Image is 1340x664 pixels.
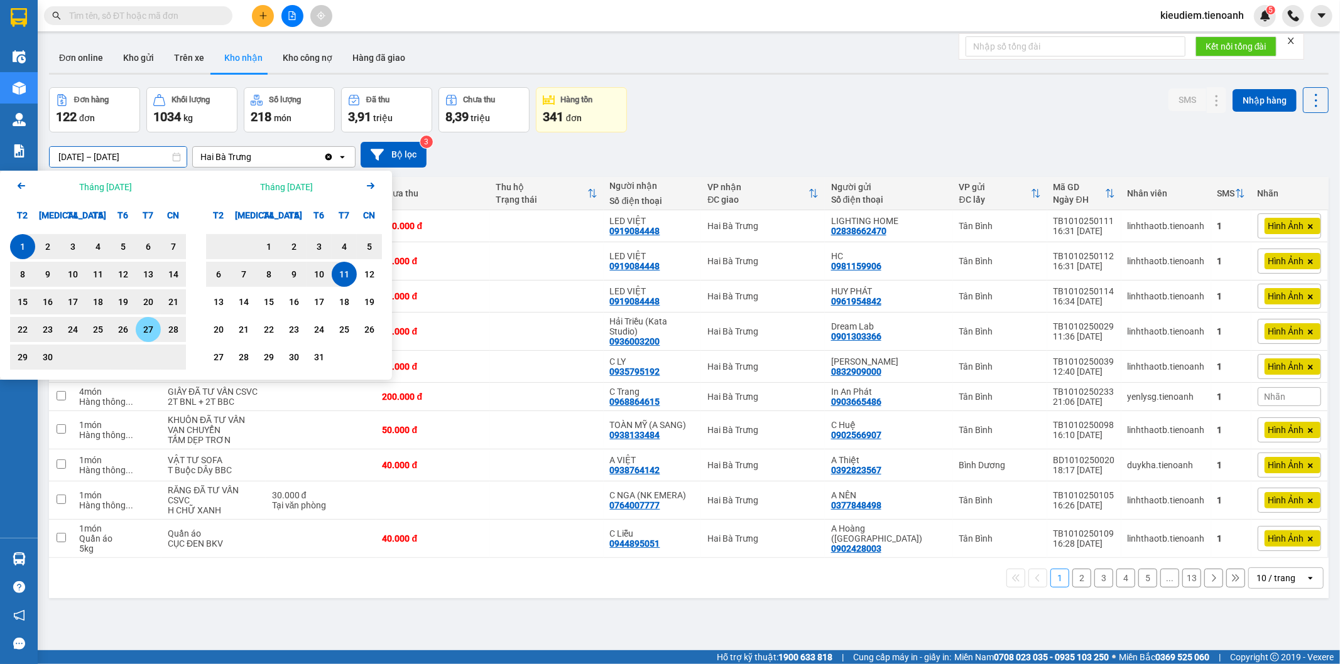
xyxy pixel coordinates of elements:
[35,262,60,287] div: Choose Thứ Ba, tháng 09 9 2025. It's available.
[1054,195,1105,205] div: Ngày ĐH
[161,317,186,342] div: Choose Chủ Nhật, tháng 09 28 2025. It's available.
[831,286,947,296] div: HUY PHÁT
[111,262,136,287] div: Choose Thứ Sáu, tháng 09 12 2025. It's available.
[139,294,157,309] div: 20
[707,256,818,266] div: Hai Bà Trưng
[10,262,35,287] div: Choose Thứ Hai, tháng 09 8 2025. It's available.
[256,262,281,287] div: Choose Thứ Tư, tháng 10 8 2025. It's available.
[707,221,818,231] div: Hai Bà Trưng
[1138,569,1157,587] button: 5
[285,322,303,337] div: 23
[273,43,342,73] button: Kho công nợ
[536,87,627,132] button: Hàng tồn341đơn
[153,109,181,124] span: 1034
[1260,10,1271,21] img: icon-new-feature
[707,361,818,372] div: Hai Bà Trưng
[146,87,237,132] button: Khối lượng1034kg
[111,289,136,314] div: Choose Thứ Sáu, tháng 09 19 2025. It's available.
[206,262,231,287] div: Choose Thứ Hai, tháng 10 6 2025. It's available.
[363,178,378,195] button: Next month.
[231,345,256,370] div: Choose Thứ Ba, tháng 10 28 2025. It's available.
[707,195,808,205] div: ĐC giao
[337,152,347,162] svg: open
[610,367,660,377] div: 0935795192
[610,296,660,306] div: 0919084448
[114,322,132,337] div: 26
[235,322,253,337] div: 21
[39,350,57,365] div: 30
[214,43,273,73] button: Kho nhận
[831,387,947,397] div: In An Phát
[707,326,818,336] div: Hai Bà Trưng
[35,234,60,259] div: Choose Thứ Ba, tháng 09 2 2025. It's available.
[89,267,107,282] div: 11
[383,188,484,198] div: Chưa thu
[60,234,85,259] div: Choose Thứ Tư, tháng 09 3 2025. It's available.
[14,267,31,282] div: 8
[1128,361,1205,372] div: linhthaotb.tienoanh
[831,251,947,261] div: HC
[35,317,60,342] div: Choose Thứ Ba, tháng 09 23 2025. It's available.
[161,262,186,287] div: Choose Chủ Nhật, tháng 09 14 2025. It's available.
[60,289,85,314] div: Choose Thứ Tư, tháng 09 17 2025. It's available.
[251,109,271,124] span: 218
[831,321,947,331] div: Dream Lab
[161,289,186,314] div: Choose Chủ Nhật, tháng 09 21 2025. It's available.
[317,11,325,20] span: aim
[139,239,157,254] div: 6
[136,262,161,287] div: Choose Thứ Bảy, tháng 09 13 2025. It's available.
[357,203,382,228] div: CN
[310,294,328,309] div: 17
[357,317,382,342] div: Choose Chủ Nhật, tháng 10 26 2025. It's available.
[11,8,27,27] img: logo-vxr
[183,113,193,123] span: kg
[310,350,328,365] div: 31
[966,36,1185,56] input: Nhập số tổng đài
[49,43,113,73] button: Đơn online
[1050,569,1069,587] button: 1
[235,294,253,309] div: 14
[206,317,231,342] div: Choose Thứ Hai, tháng 10 20 2025. It's available.
[307,289,332,314] div: Choose Thứ Sáu, tháng 10 17 2025. It's available.
[1054,356,1115,367] div: TB1010250039
[1217,221,1245,231] div: 1
[260,294,278,309] div: 15
[231,262,256,287] div: Choose Thứ Ba, tháng 10 7 2025. It's available.
[332,203,357,228] div: T7
[357,234,382,259] div: Choose Chủ Nhật, tháng 10 5 2025. It's available.
[420,136,433,148] sup: 3
[1266,6,1275,14] sup: 5
[307,345,332,370] div: Choose Thứ Sáu, tháng 10 31 2025. It's available.
[361,294,378,309] div: 19
[610,261,660,271] div: 0919084448
[959,326,1041,336] div: Tân Bình
[332,317,357,342] div: Choose Thứ Bảy, tháng 10 25 2025. It's available.
[1128,221,1205,231] div: linhthaotb.tienoanh
[307,317,332,342] div: Choose Thứ Sáu, tháng 10 24 2025. It's available.
[610,286,695,296] div: LED VIỆT
[274,113,291,123] span: món
[959,361,1041,372] div: Tân Bình
[496,195,587,205] div: Trạng thái
[566,113,582,123] span: đơn
[256,289,281,314] div: Choose Thứ Tư, tháng 10 15 2025. It's available.
[363,178,378,193] svg: Arrow Right
[959,182,1031,192] div: VP gửi
[335,267,353,282] div: 11
[831,261,881,271] div: 0981159906
[490,177,604,210] th: Toggle SortBy
[1217,361,1245,372] div: 1
[281,317,307,342] div: Choose Thứ Năm, tháng 10 23 2025. It's available.
[281,5,303,27] button: file-add
[85,289,111,314] div: Choose Thứ Năm, tháng 09 18 2025. It's available.
[85,203,111,228] div: T5
[14,350,31,365] div: 29
[114,239,132,254] div: 5
[256,317,281,342] div: Choose Thứ Tư, tháng 10 22 2025. It's available.
[1268,6,1273,14] span: 5
[260,181,313,193] div: Tháng [DATE]
[206,203,231,228] div: T2
[64,239,82,254] div: 3
[285,239,303,254] div: 2
[361,239,378,254] div: 5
